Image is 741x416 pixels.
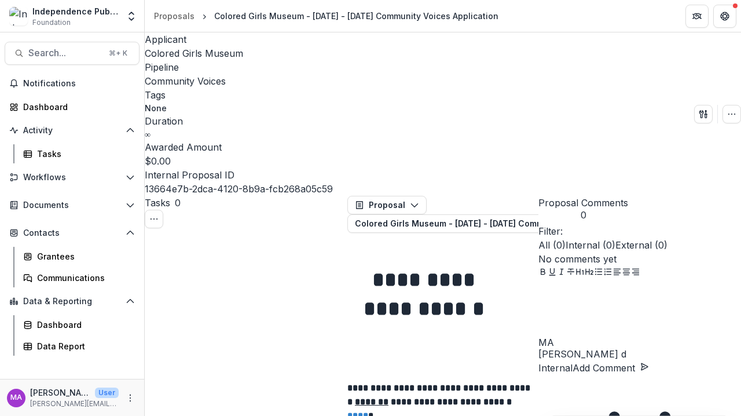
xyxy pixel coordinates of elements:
span: 0 [175,197,181,209]
div: Grantees [37,250,130,262]
img: Independence Public Media Foundation [9,7,28,25]
button: Align Right [631,266,640,280]
button: Open Data & Reporting [5,292,140,311]
p: Internal Proposal ID [145,168,234,182]
button: Open Workflows [5,168,140,187]
h3: Tasks [145,196,170,210]
div: Data Report [37,340,130,352]
a: Tasks [19,144,140,163]
button: Bold [538,266,548,280]
span: Documents [23,200,121,210]
p: Duration [145,114,183,128]
p: [PERSON_NAME] d [538,347,741,361]
span: Contacts [23,228,121,238]
button: Get Help [713,5,736,28]
p: [PERSON_NAME][EMAIL_ADDRESS][DOMAIN_NAME] [30,399,119,409]
button: Align Left [612,266,622,280]
a: Data Report [19,337,140,356]
span: External ( 0 ) [615,239,667,251]
div: Molly de Aguiar [10,394,22,402]
div: Tasks [37,148,130,160]
button: Internal [538,361,573,375]
p: User [95,388,119,398]
p: ∞ [145,128,151,140]
button: Underline [548,266,557,280]
div: Dashboard [37,319,130,331]
span: All ( 0 ) [538,239,566,251]
span: Workflows [23,173,121,183]
span: 0 [538,210,628,221]
button: Notifications [5,74,140,93]
button: Italicize [557,266,566,280]
nav: breadcrumb [149,8,503,24]
p: None [145,102,167,114]
button: Heading 1 [575,266,585,280]
button: Proposal [347,196,427,214]
p: 13664e7b-2dca-4120-8b9a-fcb268a05c59 [145,182,333,196]
button: Toggle View Cancelled Tasks [145,210,163,228]
button: Align Center [622,266,631,280]
span: Data & Reporting [23,297,121,306]
button: Open Documents [5,196,140,214]
a: Proposals [149,8,199,24]
button: Ordered List [603,266,612,280]
div: Molly de Aguiar [538,338,741,347]
p: Applicant [145,32,186,46]
div: Communications [37,272,130,284]
p: Filter: [538,224,741,238]
button: More [123,391,137,405]
p: [PERSON_NAME] [30,386,90,399]
button: Heading 2 [585,266,594,280]
div: Dashboard [23,101,130,113]
button: Open Activity [5,121,140,140]
button: Bullet List [594,266,603,280]
a: Grantees [19,247,140,266]
button: Partners [685,5,709,28]
a: Colored Girls Museum [145,48,243,59]
div: Colored Girls Museum - [DATE] - [DATE] Community Voices Application [214,10,498,22]
button: Search... [5,42,140,65]
p: Pipeline [145,60,179,74]
p: Community Voices [145,74,226,88]
button: Colored Girls Museum - [DATE] - [DATE] Community Voices Application [347,214,667,233]
button: Strike [566,266,575,280]
p: Tags [145,88,166,102]
a: Dashboard [5,97,140,116]
span: Foundation [32,17,71,28]
button: Open Contacts [5,224,140,242]
a: Dashboard [19,315,140,334]
p: No comments yet [538,252,741,266]
span: Activity [23,126,121,136]
button: Proposal Comments [538,196,628,221]
span: Internal ( 0 ) [566,239,615,251]
span: Search... [28,48,102,59]
p: $0.00 [145,154,171,168]
div: Proposals [154,10,195,22]
span: Notifications [23,79,135,89]
div: Independence Public Media Foundation [32,5,119,17]
button: Add Comment [573,361,649,375]
p: Awarded Amount [145,140,222,154]
div: ⌘ + K [107,47,130,60]
a: Communications [19,268,140,287]
button: Open entity switcher [123,5,140,28]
